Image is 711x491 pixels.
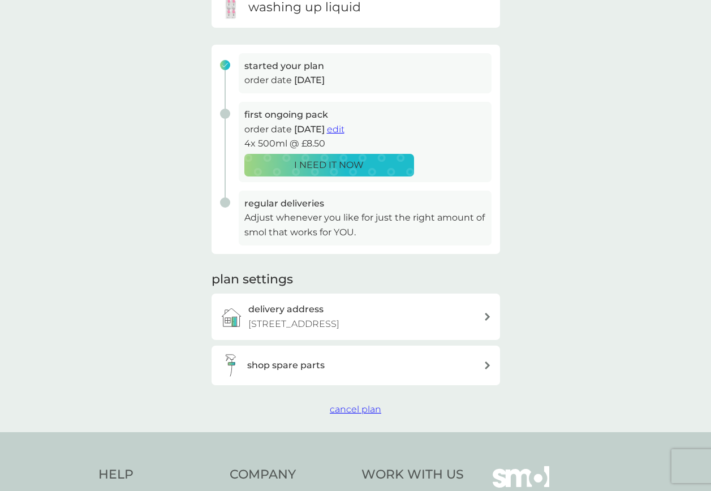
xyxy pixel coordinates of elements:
h3: started your plan [244,59,486,74]
h3: first ongoing pack [244,107,486,122]
p: 4x 500ml @ £8.50 [244,136,486,151]
span: edit [327,124,344,135]
span: cancel plan [330,404,381,415]
button: edit [327,122,344,137]
span: [DATE] [294,124,325,135]
h3: delivery address [248,302,324,317]
h3: regular deliveries [244,196,486,211]
p: Adjust whenever you like for just the right amount of smol that works for YOU. [244,210,486,239]
h3: shop spare parts [247,358,325,373]
h2: plan settings [212,271,293,288]
h4: Company [230,466,350,484]
p: order date [244,73,486,88]
p: I NEED IT NOW [294,158,364,173]
button: cancel plan [330,402,381,417]
a: delivery address[STREET_ADDRESS] [212,294,500,339]
p: [STREET_ADDRESS] [248,317,339,331]
button: shop spare parts [212,346,500,385]
h4: Help [98,466,219,484]
button: I NEED IT NOW [244,154,414,176]
span: [DATE] [294,75,325,85]
p: order date [244,122,486,137]
h4: Work With Us [361,466,464,484]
